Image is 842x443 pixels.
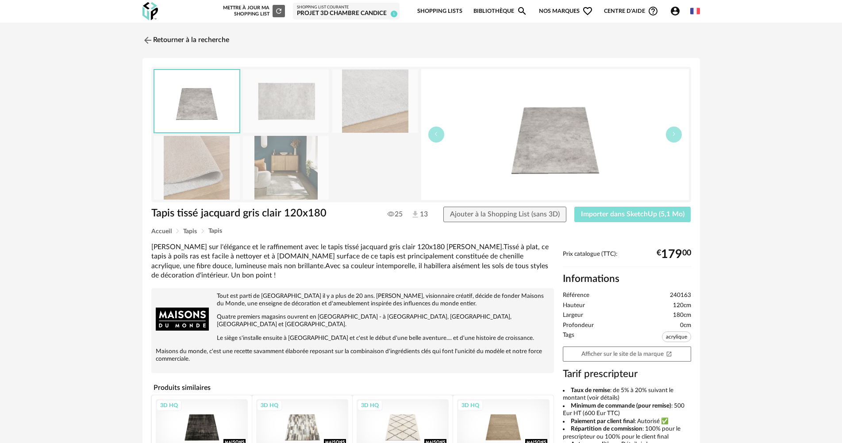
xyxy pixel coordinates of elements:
[297,5,396,18] a: Shopping List courante Projet 3D Chambre Candice 1
[156,335,550,342] p: Le siège s'installe ensuite à [GEOGRAPHIC_DATA] et c'est le début d'une belle aventure.... et d'u...
[581,211,684,218] span: Importer dans SketchUp (5,1 Mo)
[156,313,550,328] p: Quatre premiers magasins ouvrent en [GEOGRAPHIC_DATA] - à [GEOGRAPHIC_DATA], [GEOGRAPHIC_DATA], [...
[443,207,566,223] button: Ajouter à la Shopping List (sans 3D)
[563,250,691,267] div: Prix catalogue (TTC):
[690,6,700,16] img: fr
[563,402,691,418] li: : 500 Eur HT (600 Eur TTC)
[151,243,554,280] div: [PERSON_NAME] sur l'élégance et le raffinement avec le tapis tissé jacquard gris clair 120x180 [P...
[257,400,282,411] div: 3D HQ
[563,387,691,402] li: : de 5% à 20% suivant le montant (voir détails)
[666,351,672,357] span: Open In New icon
[154,70,239,132] img: thumbnail.png
[582,6,593,16] span: Heart Outline icon
[571,403,671,409] b: Minimum de commande (pour remise)
[417,1,462,22] a: Shopping Lists
[388,210,403,219] span: 25
[673,312,691,320] span: 180cm
[648,6,658,16] span: Help Circle Outline icon
[563,347,691,362] a: Afficher sur le site de la marqueOpen In New icon
[571,418,634,424] b: Paiement par client final
[458,400,483,411] div: 3D HQ
[563,331,574,344] span: Tags
[142,35,153,46] img: svg+xml;base64,PHN2ZyB3aWR0aD0iMjQiIGhlaWdodD0iMjQiIHZpZXdCb3g9IjAgMCAyNCAyNCIgZmlsbD0ibm9uZSIgeG...
[154,136,240,199] img: tapis-tisse-jacquard-gris-clair-120x180-1000-4-26-240163_4.jpg
[391,11,397,17] span: 1
[571,426,642,432] b: Répartition de commission
[563,292,589,300] span: Référence
[604,6,658,16] span: Centre d'aideHelp Circle Outline icon
[673,302,691,310] span: 120cm
[156,293,209,346] img: brand logo
[151,228,691,235] div: Breadcrumb
[563,368,691,381] h3: Tarif prescripteur
[275,8,283,13] span: Refresh icon
[357,400,383,411] div: 3D HQ
[142,2,158,20] img: OXP
[332,69,418,133] img: tapis-tisse-jacquard-gris-clair-120x180-1000-4-26-240163_3.jpg
[208,228,222,234] span: Tapis
[151,207,371,220] h1: Tapis tissé jacquard gris clair 120x180
[517,6,527,16] span: Magnify icon
[563,418,691,426] li: : Autorisé ✅
[411,210,427,220] span: 13
[243,69,329,133] img: tapis-tisse-jacquard-gris-clair-120x180-1000-4-26-240163_1.jpg
[661,251,682,258] span: 179
[563,312,583,320] span: Largeur
[142,31,229,50] a: Retourner à la recherche
[421,69,689,200] img: thumbnail.png
[563,425,691,441] li: : 100% pour le prescripteur ou 100% pour le client final
[563,322,594,330] span: Profondeur
[670,6,684,16] span: Account Circle icon
[411,210,420,219] img: Téléchargements
[221,5,285,17] div: Mettre à jour ma Shopping List
[670,6,681,16] span: Account Circle icon
[156,400,182,411] div: 3D HQ
[151,228,172,235] span: Accueil
[670,292,691,300] span: 240163
[473,1,527,22] a: BibliothèqueMagnify icon
[243,136,329,199] img: tapis-tisse-jacquard-gris-clair-120x180-1000-4-26-240163_2.jpg
[183,228,197,235] span: Tapis
[657,251,691,258] div: € 00
[662,331,691,342] span: acrylique
[563,302,585,310] span: Hauteur
[297,5,396,10] div: Shopping List courante
[571,387,610,393] b: Taux de remise
[574,207,691,223] button: Importer dans SketchUp (5,1 Mo)
[297,10,396,18] div: Projet 3D Chambre Candice
[680,322,691,330] span: 0cm
[151,381,554,394] h4: Produits similaires
[156,348,550,363] p: Maisons du monde, c'est une recette savamment élaborée reposant sur la combinaison d'ingrédients ...
[563,273,691,285] h2: Informations
[450,211,560,218] span: Ajouter à la Shopping List (sans 3D)
[156,293,550,308] p: Tout est parti de [GEOGRAPHIC_DATA] il y a plus de 20 ans. [PERSON_NAME], visionnaire créatif, dé...
[539,1,593,22] span: Nos marques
